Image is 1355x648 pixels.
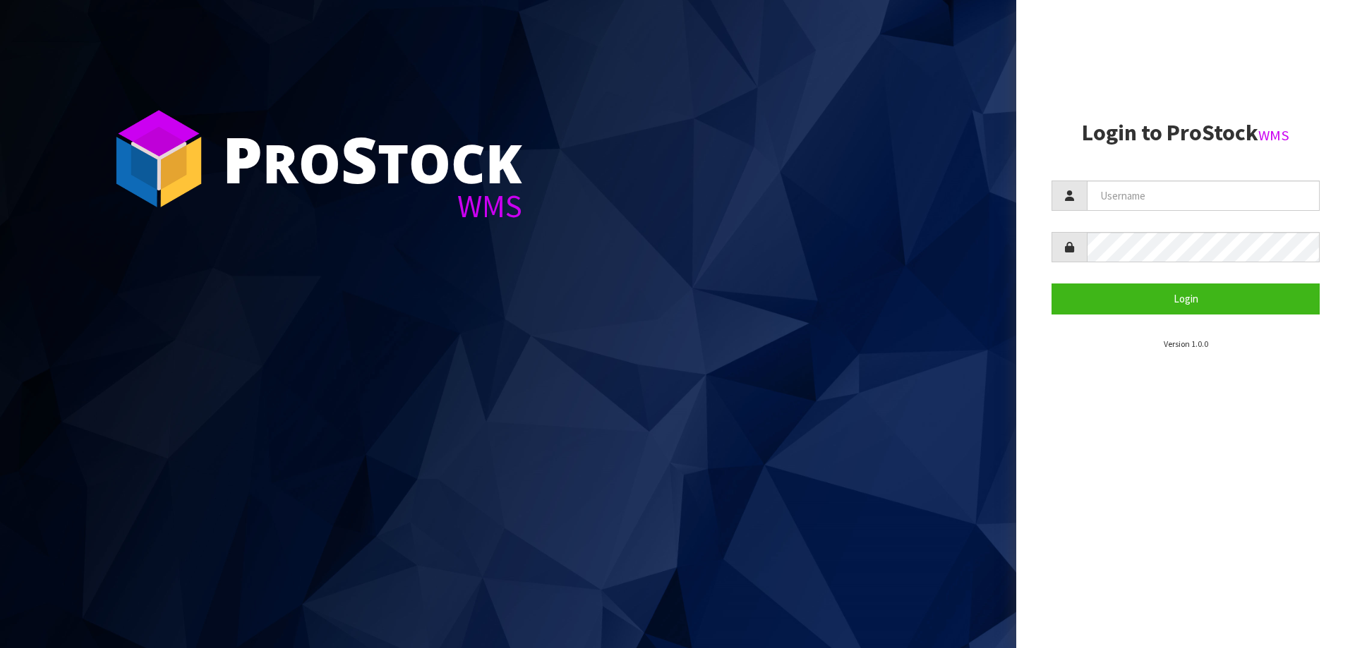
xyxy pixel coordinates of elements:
[341,116,378,202] span: S
[1052,121,1320,145] h2: Login to ProStock
[222,127,522,190] div: ro tock
[1164,338,1208,349] small: Version 1.0.0
[222,190,522,222] div: WMS
[1087,181,1320,211] input: Username
[106,106,212,212] img: ProStock Cube
[222,116,263,202] span: P
[1052,283,1320,314] button: Login
[1258,126,1289,145] small: WMS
